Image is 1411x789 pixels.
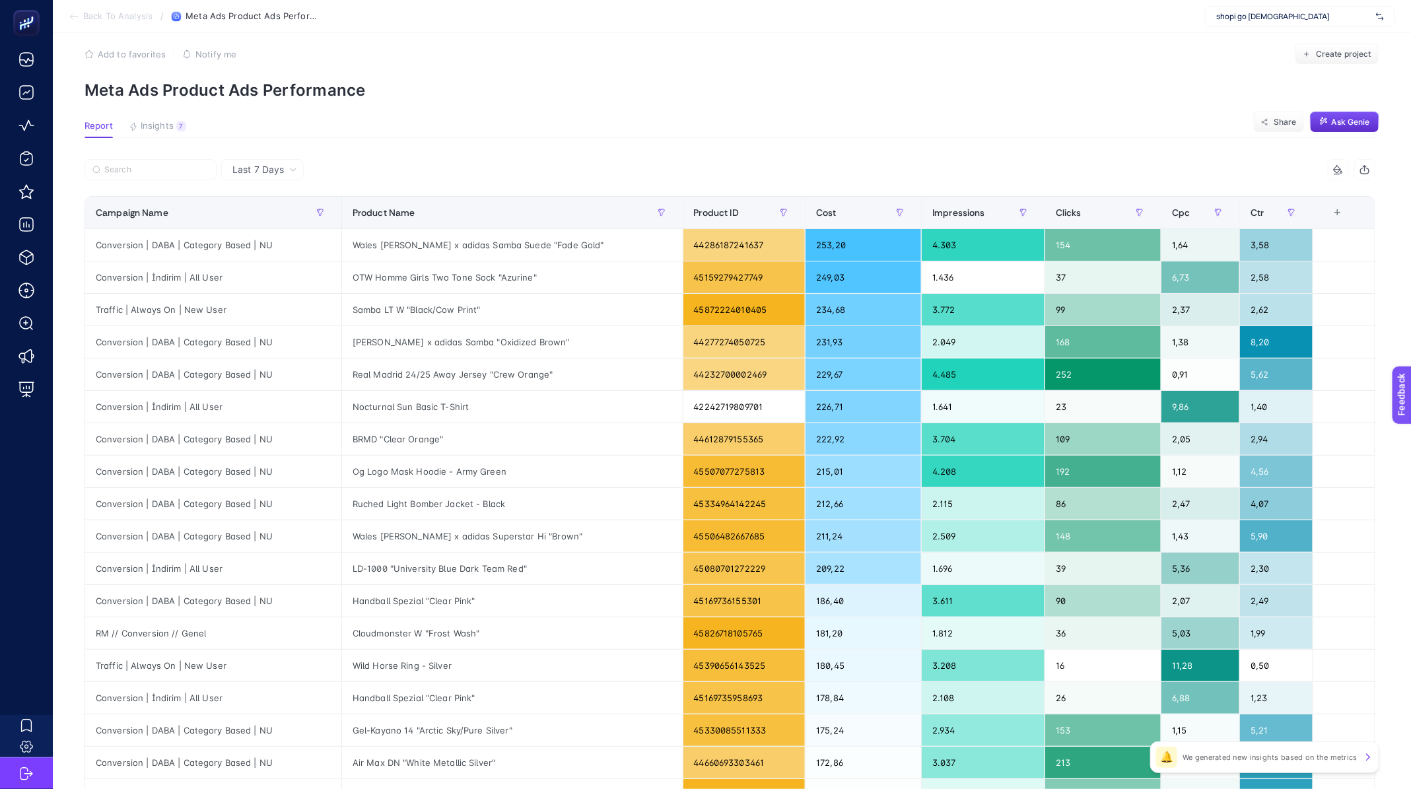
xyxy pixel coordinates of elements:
div: Gel-Kayano 14 "Arctic Sky/Pure Silver" [342,714,683,746]
div: 🔔 [1156,747,1177,768]
div: Conversion | DABA | Category Based | NU [85,585,341,617]
p: We generated new insights based on the metrics [1183,752,1358,763]
div: 213 [1045,747,1161,778]
div: 1,64 [1161,229,1239,261]
div: 45169735958693 [683,682,806,714]
span: Notify me [195,49,236,59]
div: 186,40 [806,585,921,617]
p: Meta Ads Product Ads Performance [85,81,1379,100]
div: BRMD "Clear Orange" [342,423,683,455]
div: Handball Spezial "Clear Pink" [342,585,683,617]
div: 45506482667685 [683,520,806,552]
div: 45169736155301 [683,585,806,617]
div: 42242719809701 [683,391,806,423]
div: 222,92 [806,423,921,455]
div: 45872224010405 [683,294,806,326]
div: 252 [1045,359,1161,390]
div: Conversion | DABA | Category Based | NU [85,456,341,487]
button: Create project [1295,44,1379,65]
span: Ctr [1251,207,1264,218]
div: 175,24 [806,714,921,746]
div: 229,67 [806,359,921,390]
input: Search [104,165,209,175]
div: 2.509 [922,520,1045,552]
div: 5,21 [1240,714,1312,746]
div: 153 [1045,714,1161,746]
div: 45334964142245 [683,488,806,520]
div: Traffic | Always On | New User [85,650,341,681]
div: 1.436 [922,261,1045,293]
div: 5,90 [1240,520,1312,552]
div: 39 [1045,553,1161,584]
div: 3,58 [1240,229,1312,261]
div: [PERSON_NAME] x adidas Samba "Oxidized Brown" [342,326,683,358]
div: Conversion | DABA | Category Based | NU [85,326,341,358]
div: 44232700002469 [683,359,806,390]
div: 4.485 [922,359,1045,390]
div: Conversion | DABA | Category Based | NU [85,747,341,778]
span: Last 7 Days [232,163,284,176]
div: 215,01 [806,456,921,487]
div: 168 [1045,326,1161,358]
img: svg%3e [1376,10,1384,23]
div: 9,86 [1161,391,1239,423]
div: OTW Homme Girls Two Tone Sock "Azurine" [342,261,683,293]
div: 5,03 [1161,617,1239,649]
div: 45390656143525 [683,650,806,681]
div: 2,05 [1161,423,1239,455]
div: Conversion | İndirim | All User [85,261,341,293]
div: 249,03 [806,261,921,293]
button: Share [1253,112,1305,133]
span: Insights [141,121,174,131]
div: 181,20 [806,617,921,649]
div: 5,62 [1240,359,1312,390]
div: Conversion | İndirim | All User [85,391,341,423]
span: Create project [1316,49,1371,59]
div: Wales [PERSON_NAME] x adidas Superstar Hi "Brown" [342,520,683,552]
div: 0,50 [1240,650,1312,681]
div: 99 [1045,294,1161,326]
div: Conversion | DABA | Category Based | NU [85,423,341,455]
div: 3.208 [922,650,1045,681]
div: Handball Spezial "Clear Pink" [342,682,683,714]
div: 1,40 [1240,391,1312,423]
div: 1,43 [1161,520,1239,552]
div: 45330085511333 [683,714,806,746]
div: 234,68 [806,294,921,326]
div: Traffic | Always On | New User [85,294,341,326]
div: 231,93 [806,326,921,358]
span: Meta Ads Product Ads Performance [186,11,318,22]
div: 2,07 [1161,585,1239,617]
div: 1.641 [922,391,1045,423]
div: 6,88 [1161,682,1239,714]
div: Conversion | İndirim | All User [85,553,341,584]
div: 178,84 [806,682,921,714]
div: 2.934 [922,714,1045,746]
div: 172,86 [806,747,921,778]
div: Conversion | DABA | Category Based | NU [85,229,341,261]
button: Add to favorites [85,49,166,59]
div: 1,12 [1161,456,1239,487]
span: Campaign Name [96,207,168,218]
div: 212,66 [806,488,921,520]
div: 37 [1045,261,1161,293]
div: 2,37 [1161,294,1239,326]
div: 44660693303461 [683,747,806,778]
span: Feedback [8,4,50,15]
div: 86 [1045,488,1161,520]
div: 211,24 [806,520,921,552]
button: Ask Genie [1310,112,1379,133]
div: LD-1000 "University Blue Dark Team Red" [342,553,683,584]
div: Conversion | İndirim | All User [85,682,341,714]
div: 2.115 [922,488,1045,520]
div: Ruched Light Bomber Jacket - Black [342,488,683,520]
div: Nocturnal Sun Basic T-Shirt [342,391,683,423]
div: Wales [PERSON_NAME] x adidas Samba Suede "Fade Gold" [342,229,683,261]
div: 4,56 [1240,456,1312,487]
div: 8,20 [1240,326,1312,358]
div: 1.696 [922,553,1045,584]
div: 7 [176,121,186,131]
div: 148 [1045,520,1161,552]
div: 1.812 [922,617,1045,649]
div: 45080701272229 [683,553,806,584]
